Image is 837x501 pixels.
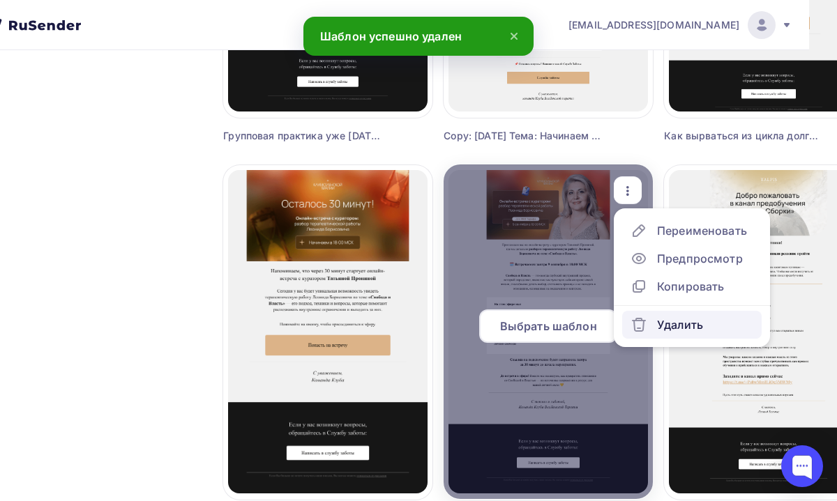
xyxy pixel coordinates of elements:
div: Предпросмотр [657,250,743,267]
div: Копировать [657,278,724,295]
div: Как вырваться из цикла долгов? [664,129,821,143]
div: Групповая практика уже [DATE]! [223,129,380,143]
div: Copy: [DATE] Тема: Начинаем исследовать безопасность уже [DATE] [444,129,601,143]
a: [EMAIL_ADDRESS][DOMAIN_NAME] [568,11,792,39]
span: Выбрать шаблон [500,318,597,334]
span: [EMAIL_ADDRESS][DOMAIN_NAME] [568,18,739,32]
div: Переименовать [657,222,747,239]
div: Удалить [657,316,703,333]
